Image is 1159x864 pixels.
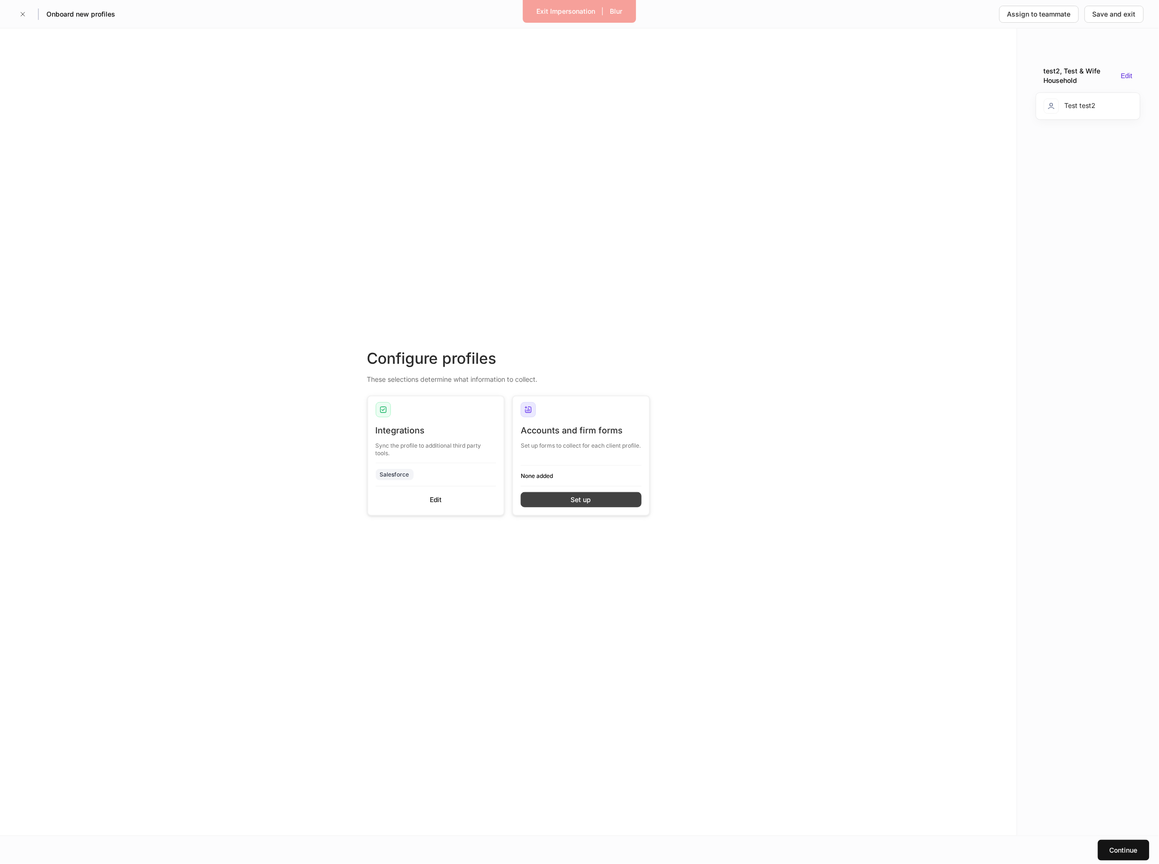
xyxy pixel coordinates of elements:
[999,6,1079,23] button: Assign to teammate
[367,348,650,369] div: Configure profiles
[380,470,409,479] div: Salesforce
[430,495,442,504] div: Edit
[1007,9,1071,19] div: Assign to teammate
[1085,6,1144,23] button: Save and exit
[367,369,650,384] div: These selections determine what information to collect.
[571,495,591,504] div: Set up
[1044,99,1096,114] div: Test test2
[1044,66,1117,85] div: test2, Test & Wife Household
[1110,846,1138,855] div: Continue
[531,4,602,19] button: Exit Impersonation
[1093,9,1136,19] div: Save and exit
[521,425,642,436] div: Accounts and firm forms
[1098,840,1150,861] button: Continue
[610,7,623,16] div: Blur
[376,492,497,507] button: Edit
[376,425,497,436] div: Integrations
[376,436,497,457] div: Sync the profile to additional third party tools.
[46,9,115,19] h5: Onboard new profiles
[521,492,642,507] button: Set up
[1121,72,1132,80] button: Edit
[521,436,642,450] div: Set up forms to collect for each client profile.
[537,7,596,16] div: Exit Impersonation
[604,4,629,19] button: Blur
[521,471,642,480] h6: None added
